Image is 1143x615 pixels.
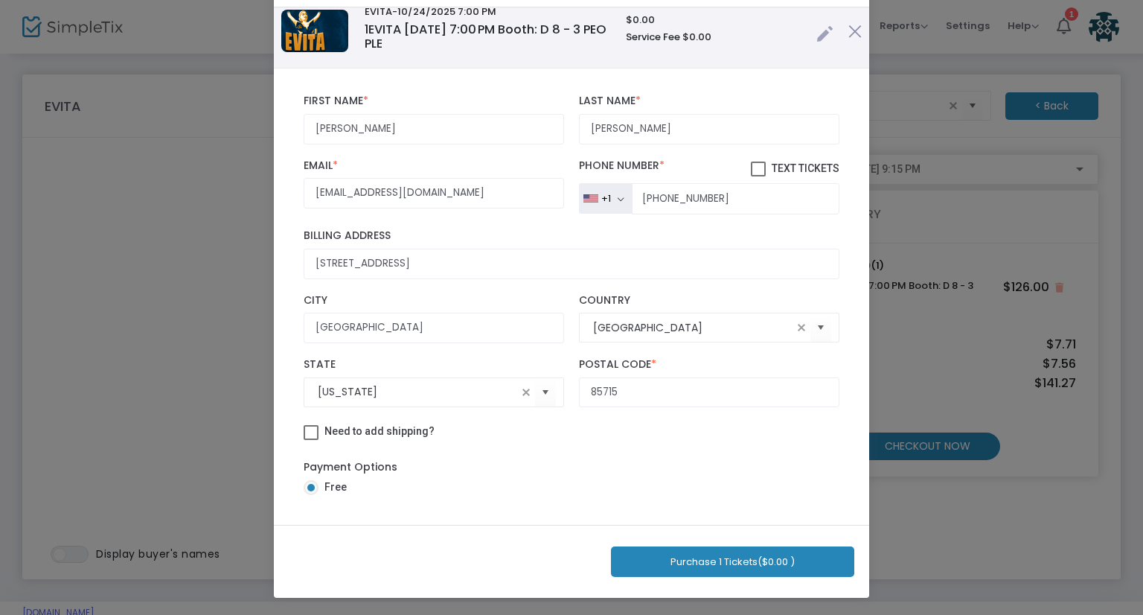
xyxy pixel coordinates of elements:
label: City [304,294,564,307]
input: Email [304,178,564,208]
img: 638869797523440797CarlosFranco-AETEvitaHome.png [281,10,348,52]
span: EVITA [DATE] 7:00 PM Booth: D 8 - 3 PEOPLE [365,21,606,53]
img: cross.png [848,25,862,38]
label: Phone Number [579,159,839,177]
input: Phone Number [632,183,839,214]
span: Free [318,479,347,495]
input: Postal Code [579,377,839,408]
input: Select State [318,384,517,400]
span: Text Tickets [772,162,839,174]
label: First Name [304,95,564,108]
input: Select Country [593,320,793,336]
h6: $0.00 [626,14,801,26]
button: Select [535,377,556,407]
input: Last Name [579,114,839,144]
label: Postal Code [579,358,839,372]
span: clear [793,319,810,337]
label: State [304,358,564,372]
span: clear [517,383,535,401]
label: Email [304,159,564,173]
h6: Service Fee $0.00 [626,31,801,43]
label: Billing Address [304,229,839,243]
input: First Name [304,114,564,144]
input: Billing Address [304,249,839,279]
input: City [304,313,564,343]
label: Country [579,294,839,307]
span: -10/24/2025 7:00 PM [392,4,496,19]
label: Last Name [579,95,839,108]
button: +1 [579,183,632,214]
button: Select [810,313,831,343]
label: Payment Options [304,459,397,475]
div: +1 [601,193,611,205]
button: Purchase 1 Tickets($0.00 ) [611,547,854,577]
h6: EVITA [365,6,611,18]
span: 1 [365,21,368,38]
span: Need to add shipping? [324,425,435,437]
